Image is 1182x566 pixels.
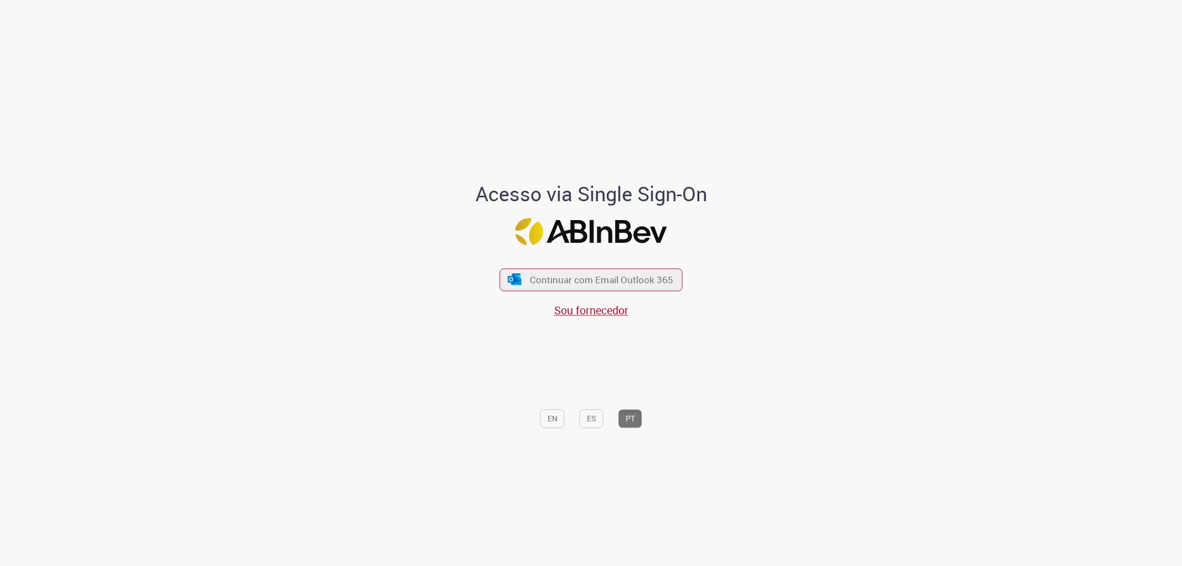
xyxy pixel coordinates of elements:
img: ícone Azure/Microsoft 360 [506,273,522,285]
button: PT [618,409,642,428]
a: Sou fornecedor [554,303,628,318]
h1: Acesso via Single Sign-On [437,183,745,205]
img: Logo ABInBev [515,218,667,246]
button: ES [580,409,603,428]
span: Continuar com Email Outlook 365 [530,273,673,286]
button: EN [540,409,565,428]
button: ícone Azure/Microsoft 360 Continuar com Email Outlook 365 [500,268,683,291]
